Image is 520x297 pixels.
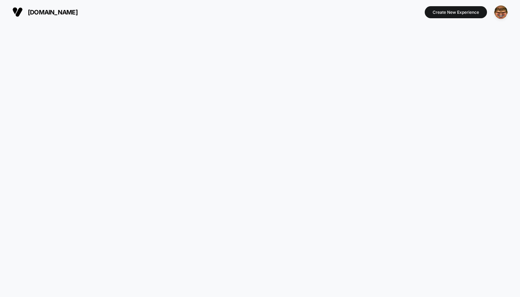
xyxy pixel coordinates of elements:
img: ppic [494,6,508,19]
span: [DOMAIN_NAME] [28,9,78,16]
button: Create New Experience [425,6,487,18]
button: ppic [492,5,510,19]
img: Visually logo [12,7,23,17]
button: [DOMAIN_NAME] [10,7,80,18]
